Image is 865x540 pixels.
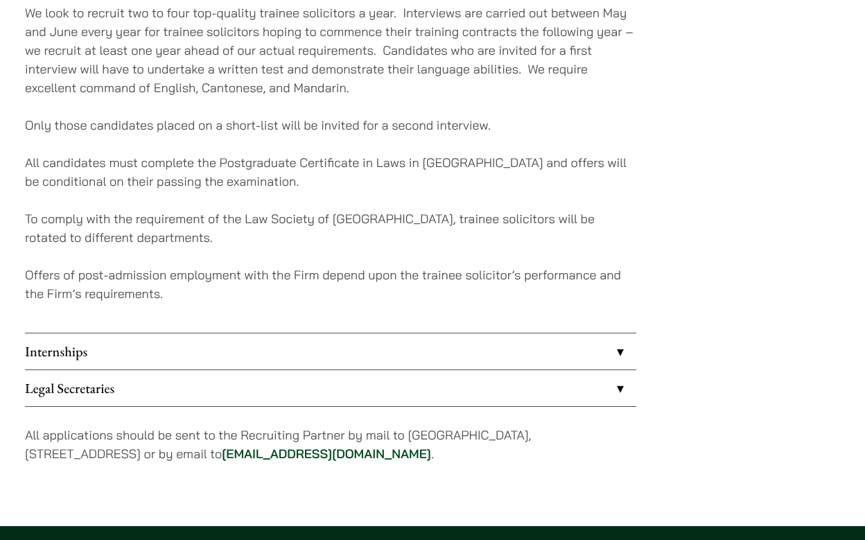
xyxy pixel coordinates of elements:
[25,333,636,369] a: Internships
[25,265,636,303] p: Offers of post-admission employment with the Firm depend upon the trainee solicitor’s performance...
[25,209,636,247] p: To comply with the requirement of the Law Society of [GEOGRAPHIC_DATA], trainee solicitors will b...
[25,116,636,134] p: Only those candidates placed on a short-list will be invited for a second interview.
[25,153,636,191] p: All candidates must complete the Postgraduate Certificate in Laws in [GEOGRAPHIC_DATA] and offers...
[25,426,636,463] p: All applications should be sent to the Recruiting Partner by mail to [GEOGRAPHIC_DATA], [STREET_A...
[222,446,431,462] a: [EMAIL_ADDRESS][DOMAIN_NAME]
[25,370,636,406] a: Legal Secretaries
[25,3,636,97] p: We look to recruit two to four top-quality trainee solicitors a year. Interviews are carried out ...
